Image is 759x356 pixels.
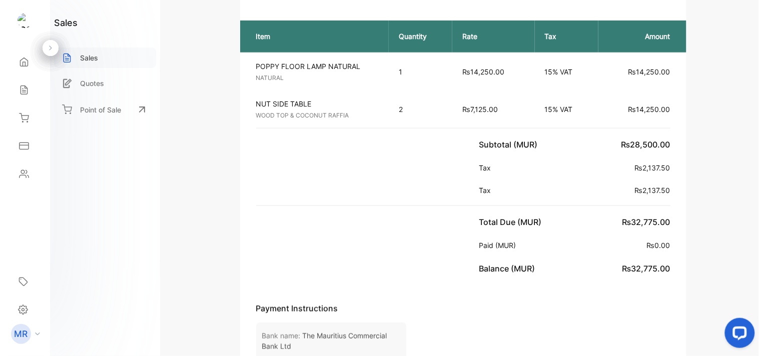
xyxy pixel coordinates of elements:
[54,98,156,120] a: Point of Sale
[256,73,381,82] p: NATURAL
[545,31,588,41] p: Tax
[635,186,670,194] span: ₨2,137.50
[635,163,670,172] span: ₨2,137.50
[479,162,495,173] p: Tax
[399,66,442,77] p: 1
[80,104,121,115] p: Point of Sale
[608,31,670,41] p: Amount
[256,98,381,109] p: NUT SIDE TABLE
[80,78,104,88] p: Quotes
[479,262,539,274] p: Balance (MUR)
[262,331,301,340] span: Bank name:
[256,111,381,120] p: WOOD TOP & COCONUT RAFFIA
[54,73,156,93] a: Quotes
[462,31,525,41] p: Rate
[622,263,670,273] span: ₨32,775.00
[15,327,28,340] p: MR
[621,139,670,149] span: ₨28,500.00
[18,13,33,28] img: logo
[717,314,759,356] iframe: LiveChat chat widget
[628,67,670,76] span: ₨14,250.00
[54,16,78,29] h1: sales
[80,52,98,63] p: Sales
[399,104,442,114] p: 2
[545,66,588,77] p: 15% VAT
[256,61,381,71] p: POPPY FLOOR LAMP NATURAL
[54,47,156,68] a: Sales
[479,216,546,228] p: Total Due (MUR)
[622,217,670,227] span: ₨32,775.00
[256,302,670,314] p: Payment Instructions
[462,105,498,113] span: ₨7,125.00
[545,104,588,114] p: 15% VAT
[479,240,520,250] p: Paid (MUR)
[479,185,495,195] p: Tax
[462,67,504,76] span: ₨14,250.00
[256,31,379,41] p: Item
[262,331,387,350] span: The Mauritius Commercial Bank Ltd
[647,241,670,249] span: ₨0.00
[479,138,542,150] p: Subtotal (MUR)
[628,105,670,113] span: ₨14,250.00
[399,31,442,41] p: Quantity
